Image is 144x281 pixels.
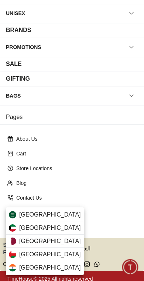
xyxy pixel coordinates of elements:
[19,263,81,272] span: [GEOGRAPHIC_DATA]
[9,251,16,258] img: Oman
[19,250,81,259] span: [GEOGRAPHIC_DATA]
[9,238,16,245] img: Qatar
[122,259,138,275] div: Chat Widget
[19,210,81,219] span: [GEOGRAPHIC_DATA]
[19,237,81,246] span: [GEOGRAPHIC_DATA]
[19,224,81,232] span: [GEOGRAPHIC_DATA]
[9,224,16,232] img: Kuwait
[9,264,16,271] img: India
[9,211,16,218] img: Saudi Arabia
